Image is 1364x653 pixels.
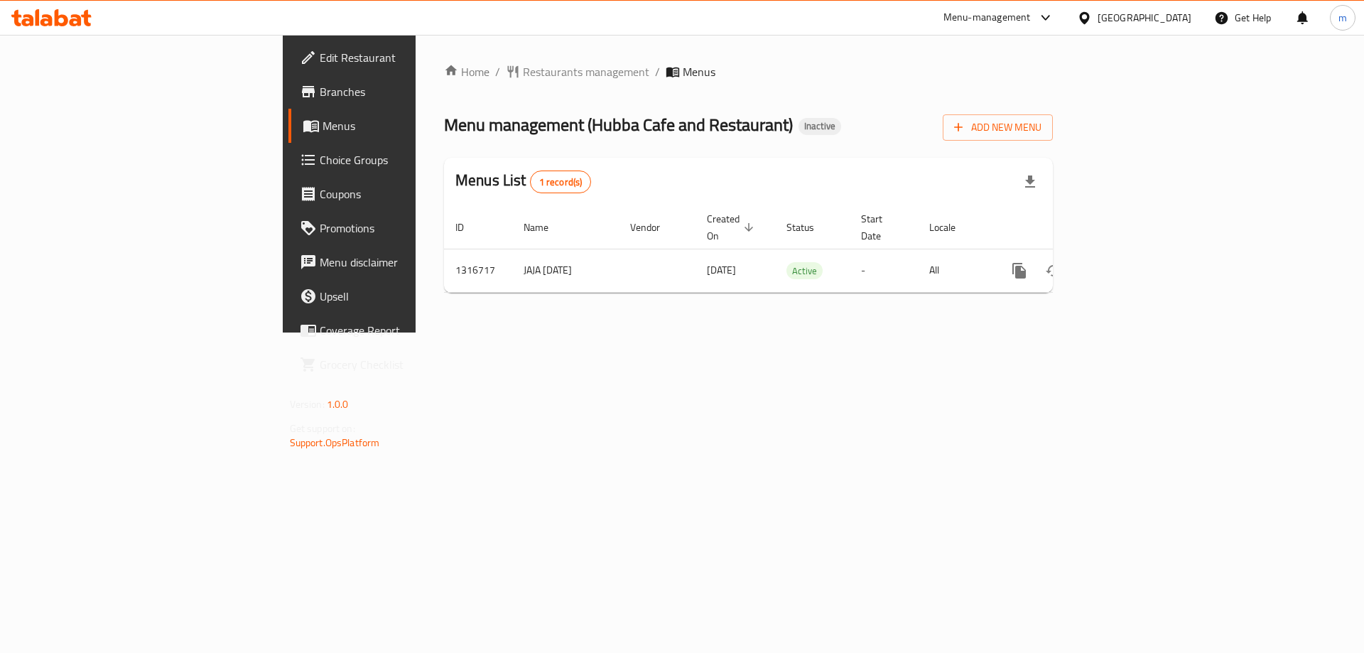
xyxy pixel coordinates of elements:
span: [DATE] [707,261,736,279]
a: Support.OpsPlatform [290,433,380,452]
li: / [655,63,660,80]
button: Change Status [1036,254,1071,288]
table: enhanced table [444,206,1150,293]
span: Version: [290,395,325,414]
span: Inactive [799,120,841,132]
div: Active [786,262,823,279]
span: 1 record(s) [531,176,591,189]
span: Active [786,263,823,279]
span: Locale [929,219,974,236]
span: Restaurants management [523,63,649,80]
span: Coverage Report [320,322,499,339]
span: Grocery Checklist [320,356,499,373]
span: Start Date [861,210,901,244]
a: Coupons [288,177,511,211]
div: Export file [1013,165,1047,199]
span: Menu management ( Hubba Cafe and Restaurant ) [444,109,793,141]
a: Grocery Checklist [288,347,511,382]
span: Vendor [630,219,678,236]
h2: Menus List [455,170,591,193]
span: 1.0.0 [327,395,349,414]
div: Inactive [799,118,841,135]
nav: breadcrumb [444,63,1053,80]
td: All [918,249,991,292]
span: Menus [683,63,715,80]
span: m [1338,10,1347,26]
span: ID [455,219,482,236]
a: Restaurants management [506,63,649,80]
div: [GEOGRAPHIC_DATA] [1098,10,1191,26]
a: Menu disclaimer [288,245,511,279]
a: Choice Groups [288,143,511,177]
span: Menus [323,117,499,134]
span: Add New Menu [954,119,1041,136]
a: Branches [288,75,511,109]
span: Choice Groups [320,151,499,168]
a: Menus [288,109,511,143]
span: Created On [707,210,758,244]
span: Promotions [320,220,499,237]
span: Menu disclaimer [320,254,499,271]
span: Status [786,219,833,236]
a: Coverage Report [288,313,511,347]
div: Menu-management [943,9,1031,26]
a: Edit Restaurant [288,41,511,75]
th: Actions [991,206,1150,249]
td: JAJA [DATE] [512,249,619,292]
a: Promotions [288,211,511,245]
button: Add New Menu [943,114,1053,141]
span: Name [524,219,567,236]
button: more [1002,254,1036,288]
span: Upsell [320,288,499,305]
span: Edit Restaurant [320,49,499,66]
span: Branches [320,83,499,100]
a: Upsell [288,279,511,313]
div: Total records count [530,171,592,193]
td: - [850,249,918,292]
span: Coupons [320,185,499,203]
span: Get support on: [290,419,355,438]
